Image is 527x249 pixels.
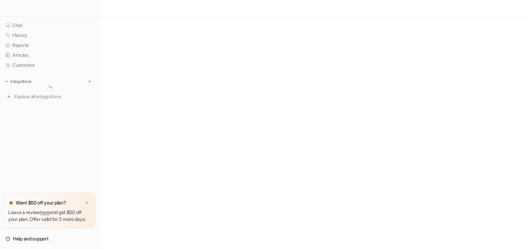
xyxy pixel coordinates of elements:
span: Explore all integrations [14,91,93,102]
button: Integrations [3,78,34,85]
p: Leave a review and get $50 off your plan. Offer valid for 3 more days. [8,209,90,223]
a: Customize [3,60,96,70]
a: Articles [3,50,96,60]
p: Integrations [10,79,32,84]
img: explore all integrations [5,93,12,100]
img: menu_add.svg [87,79,92,84]
a: Reports [3,40,96,50]
img: x [85,201,89,205]
img: star [8,200,14,206]
img: expand menu [4,79,9,84]
a: here [40,209,50,215]
a: History [3,30,96,40]
a: Chat [3,21,96,30]
p: Want $50 off your plan? [16,199,66,206]
a: Explore all integrations [3,92,96,101]
a: Help and support [3,234,96,244]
